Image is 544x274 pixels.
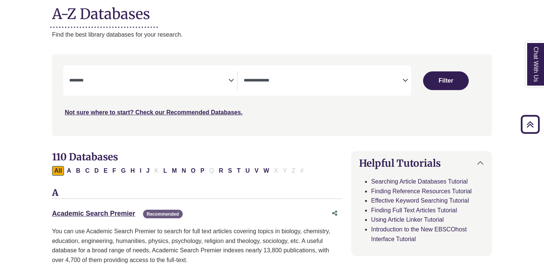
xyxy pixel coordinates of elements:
[189,166,198,176] button: Filter Results O
[327,206,342,221] button: Share this database
[252,166,261,176] button: Filter Results V
[101,166,110,176] button: Filter Results E
[371,178,468,185] a: Searching Article Databases Tutorial
[161,166,169,176] button: Filter Results L
[52,30,492,40] p: Find the best library databases for your research.
[110,166,118,176] button: Filter Results F
[179,166,188,176] button: Filter Results N
[226,166,234,176] button: Filter Results S
[423,71,468,90] button: Submit for Search Results
[371,226,466,242] a: Introduction to the New EBSCOhost Interface Tutorial
[74,166,83,176] button: Filter Results B
[518,119,542,129] a: Back to Top
[137,166,143,176] button: Filter Results I
[143,210,183,218] span: Recommended
[261,166,271,176] button: Filter Results W
[52,210,135,217] a: Academic Search Premier
[128,166,137,176] button: Filter Results H
[170,166,179,176] button: Filter Results M
[198,166,207,176] button: Filter Results P
[235,166,243,176] button: Filter Results T
[243,166,252,176] button: Filter Results U
[352,151,492,175] button: Helpful Tutorials
[52,166,64,176] button: All
[371,207,457,213] a: Finding Full Text Articles Tutorial
[52,54,492,136] nav: Search filters
[65,109,243,116] a: Not sure where to start? Check our Recommended Databases.
[144,166,152,176] button: Filter Results J
[52,167,307,173] div: Alpha-list to filter by first letter of database name
[69,78,228,84] textarea: Search
[119,166,128,176] button: Filter Results G
[216,166,225,176] button: Filter Results R
[244,78,403,84] textarea: Search
[52,151,118,163] span: 110 Databases
[83,166,92,176] button: Filter Results C
[52,188,342,199] h3: A
[92,166,101,176] button: Filter Results D
[52,227,342,265] p: You can use Academic Search Premier to search for full text articles covering topics in biology, ...
[371,216,444,223] a: Using Article Linker Tutorial
[64,166,73,176] button: Filter Results A
[371,188,472,194] a: Finding Reference Resources Tutorial
[371,197,469,204] a: Effective Keyword Searching Tutorial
